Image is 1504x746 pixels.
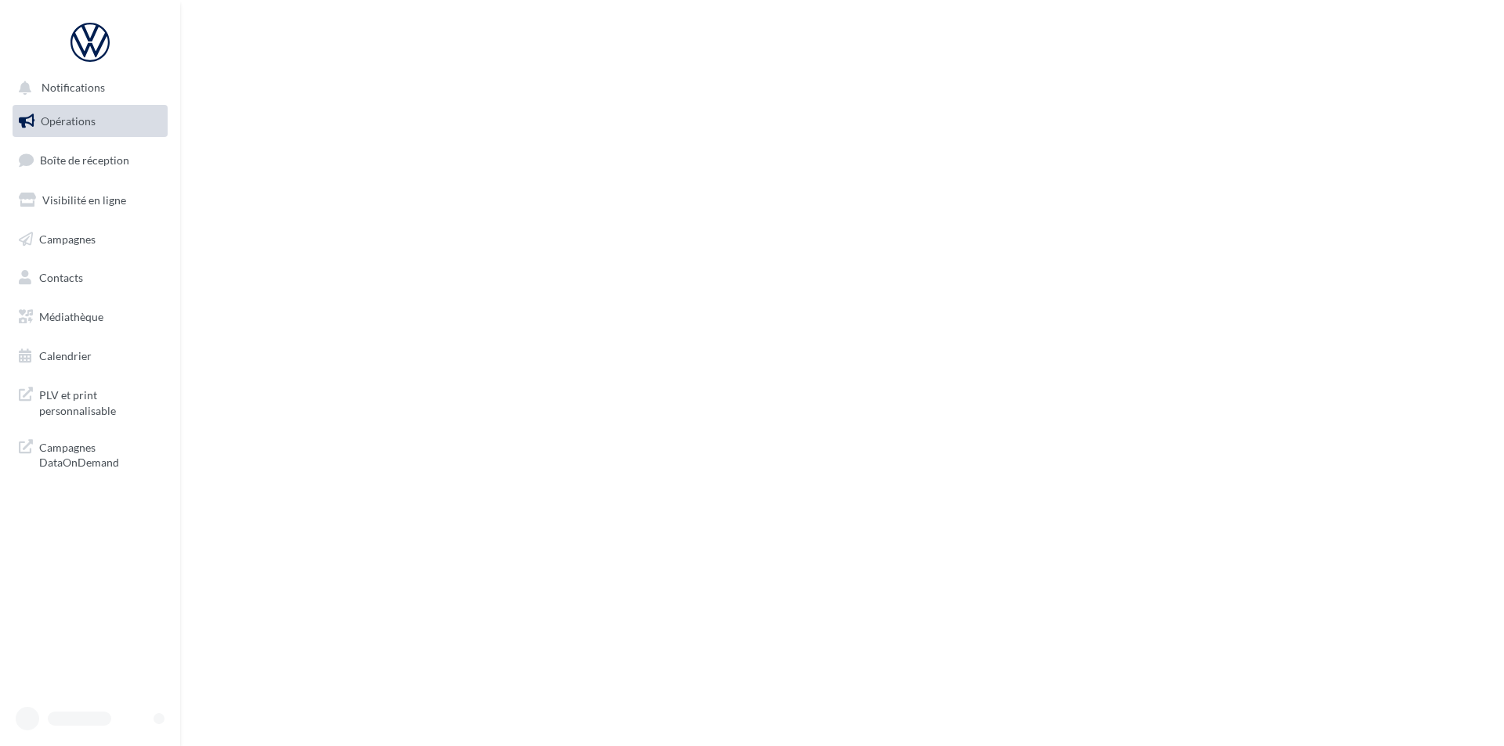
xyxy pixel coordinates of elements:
a: Campagnes [9,223,171,256]
a: Campagnes DataOnDemand [9,431,171,477]
span: Calendrier [39,349,92,362]
span: Campagnes DataOnDemand [39,437,161,470]
a: Boîte de réception [9,143,171,177]
a: Contacts [9,261,171,294]
span: Boîte de réception [40,153,129,167]
span: Contacts [39,271,83,284]
a: Visibilité en ligne [9,184,171,217]
span: Campagnes [39,232,96,245]
a: Médiathèque [9,301,171,333]
span: Opérations [41,114,96,128]
a: PLV et print personnalisable [9,378,171,424]
span: PLV et print personnalisable [39,384,161,418]
a: Opérations [9,105,171,138]
a: Calendrier [9,340,171,373]
span: Notifications [42,81,105,95]
span: Visibilité en ligne [42,193,126,207]
span: Médiathèque [39,310,103,323]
